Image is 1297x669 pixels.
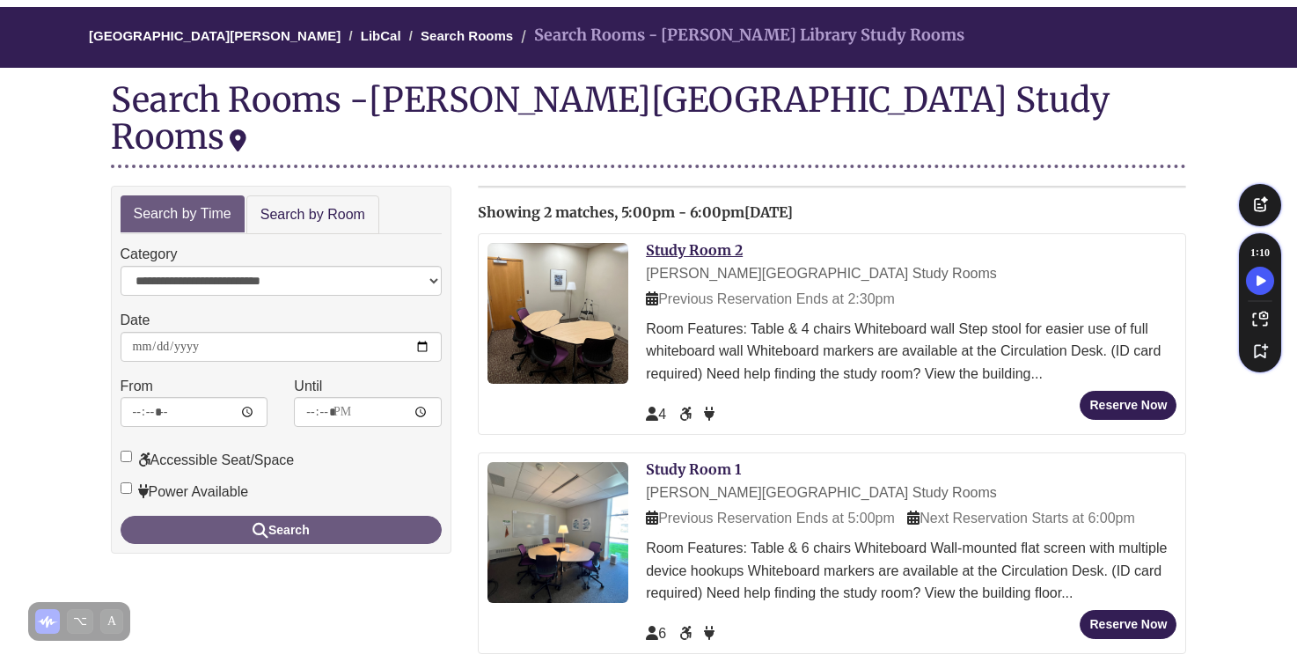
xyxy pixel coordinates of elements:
div: [PERSON_NAME][GEOGRAPHIC_DATA] Study Rooms [646,262,1176,285]
button: Reserve Now [1080,391,1176,420]
label: Power Available [121,481,249,504]
input: Power Available [121,482,132,494]
a: [GEOGRAPHIC_DATA][PERSON_NAME] [89,28,341,43]
label: Category [121,243,178,266]
label: Until [294,375,322,398]
a: Study Room 1 [646,460,741,478]
div: Room Features: Table & 4 chairs Whiteboard wall Step stool for easier use of full whiteboard wall... [646,318,1176,386]
span: Previous Reservation Ends at 5:00pm [646,511,895,526]
h2: Showing 2 matches [478,205,1186,221]
span: Power Available [704,407,714,422]
label: Date [121,309,150,332]
span: Previous Reservation Ends at 2:30pm [646,291,895,306]
a: Search Rooms [421,28,513,43]
a: Study Room 2 [646,241,743,259]
div: [PERSON_NAME][GEOGRAPHIC_DATA] Study Rooms [646,482,1176,504]
img: Study Room 1 [487,462,628,603]
span: Accessible Seat/Space [679,626,695,641]
button: Reserve Now [1080,610,1176,639]
span: The capacity of this space [646,626,666,641]
div: [PERSON_NAME][GEOGRAPHIC_DATA] Study Rooms [111,78,1110,158]
li: Search Rooms - [PERSON_NAME] Library Study Rooms [517,23,964,48]
label: Accessible Seat/Space [121,449,295,472]
a: Search by Time [121,195,245,233]
label: From [121,375,153,398]
input: Accessible Seat/Space [121,451,132,462]
img: Study Room 2 [487,243,628,384]
div: Search Rooms - [111,81,1187,167]
span: Accessible Seat/Space [679,407,695,422]
div: Room Features: Table & 6 chairs Whiteboard Wall-mounted flat screen with multiple device hookups ... [646,537,1176,605]
a: LibCal [361,28,401,43]
button: Search [121,516,443,544]
span: Power Available [704,626,714,641]
span: Next Reservation Starts at 6:00pm [907,511,1135,526]
a: Search by Room [246,195,379,235]
span: , 5:00pm - 6:00pm[DATE] [614,203,793,221]
nav: Breadcrumb [111,7,1187,68]
span: The capacity of this space [646,407,666,422]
